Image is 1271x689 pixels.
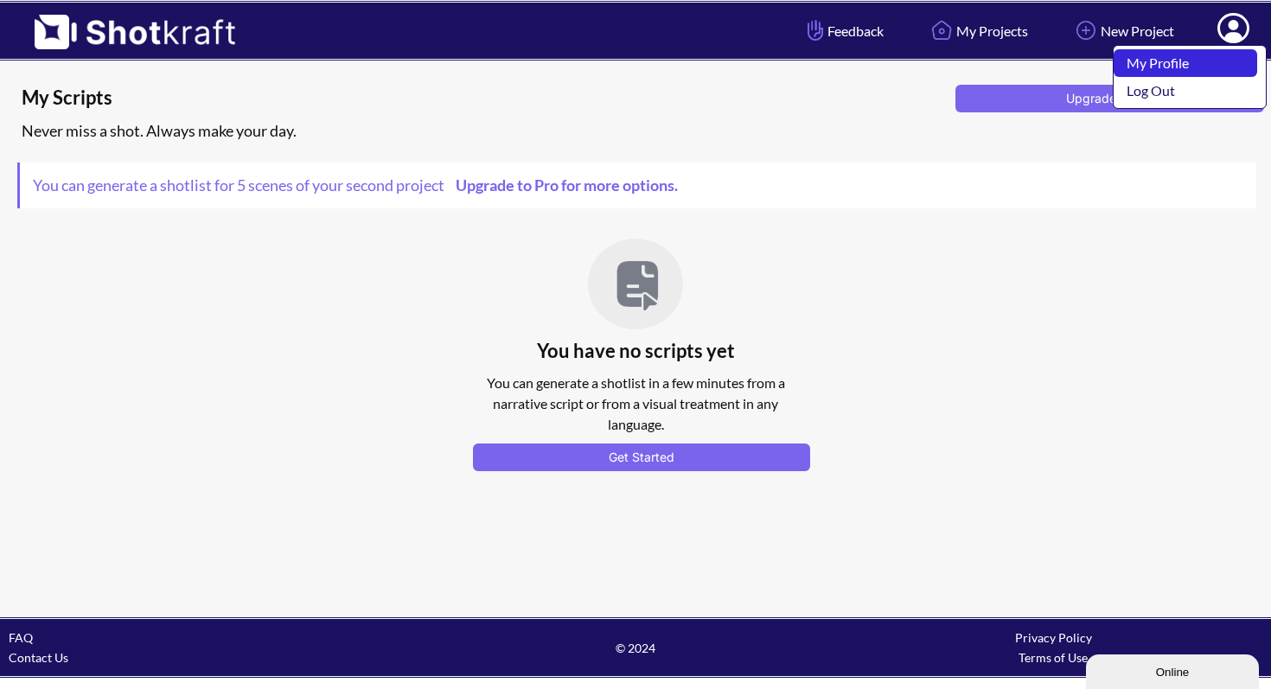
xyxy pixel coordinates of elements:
[444,175,687,195] a: Upgrade to Pro for more options.
[426,638,844,658] span: © 2024
[803,16,827,45] img: Hand Icon
[845,648,1262,667] div: Terms of Use
[1058,8,1187,54] a: New Project
[1071,16,1101,45] img: Add Icon
[803,21,884,41] span: Feedback
[845,628,1262,648] div: Privacy Policy
[463,368,808,439] div: You can generate a shotlist in a few minutes from a narrative script or from a visual treatment i...
[22,85,949,111] span: My Scripts
[927,16,956,45] img: Home Icon
[20,163,699,208] span: You can generate a shotlist for
[17,117,1262,145] div: Never miss a shot. Always make your day.
[9,630,33,645] a: FAQ
[1114,77,1257,105] a: Log Out
[1086,651,1262,689] iframe: chat widget
[473,443,810,471] button: Get Started
[914,8,1041,54] a: My Projects
[234,175,444,195] span: 5 scenes of your second project
[9,650,68,665] a: Contact Us
[1114,49,1257,77] a: My Profile
[463,226,808,368] div: You have no scripts yet
[588,239,683,329] img: FilePointer Icon
[955,85,1265,112] button: Upgrade to Pro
